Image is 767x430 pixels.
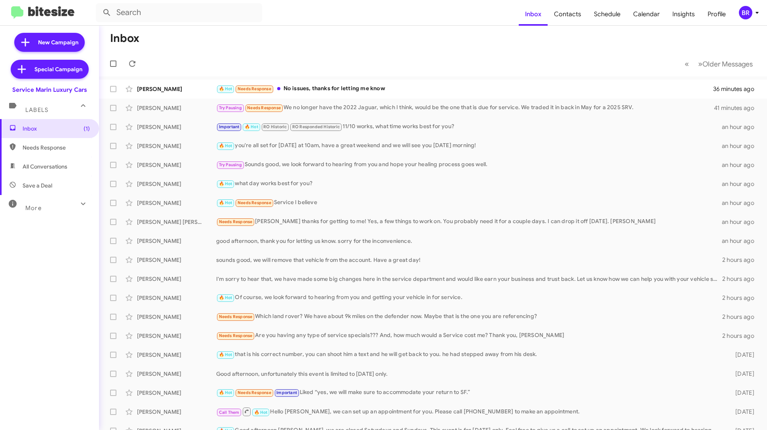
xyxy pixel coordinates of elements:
div: 2 hours ago [722,275,761,283]
span: 🔥 Hot [219,390,232,395]
div: you're all set for [DATE] at 10am, have a great weekend and we will see you [DATE] morning! [216,141,722,150]
a: Special Campaign [11,60,89,79]
div: [PERSON_NAME] thanks for getting to me! Yes, a few things to work on. You probably need it for a ... [216,217,722,226]
div: Are you having any type of service specials??? And, how much would a Service cost me? Thank you, ... [216,331,722,340]
div: an hour ago [722,142,761,150]
span: (1) [84,125,90,133]
span: Inbox [23,125,90,133]
span: Needs Response [247,105,281,110]
a: Schedule [588,3,627,26]
button: Next [693,56,757,72]
div: 36 minutes ago [713,85,761,93]
div: [DATE] [723,351,761,359]
div: 11/10 works, what time works best for you? [216,122,722,131]
div: Which land rover? We have about 9k miles on the defender now. Maybe that is the one you are refer... [216,312,722,321]
button: Previous [680,56,694,72]
div: Good afternoon, unfortunately this event is limited to [DATE] only. [216,370,723,378]
a: New Campaign [14,33,85,52]
div: [PERSON_NAME] [137,256,216,264]
span: New Campaign [38,38,78,46]
span: Needs Response [219,314,253,319]
div: 2 hours ago [722,313,761,321]
a: Profile [701,3,732,26]
div: [PERSON_NAME] [137,370,216,378]
div: [DATE] [723,370,761,378]
div: [PERSON_NAME] [PERSON_NAME] [137,218,216,226]
div: [PERSON_NAME] [137,161,216,169]
span: Needs Response [219,219,253,224]
span: 🔥 Hot [245,124,258,129]
div: an hour ago [722,180,761,188]
button: BR [732,6,758,19]
span: « [685,59,689,69]
div: [PERSON_NAME] [137,313,216,321]
div: Service Marin Luxury Cars [12,86,87,94]
span: RO Responded Historic [292,124,340,129]
a: Insights [666,3,701,26]
div: 41 minutes ago [714,104,761,112]
span: Important [219,124,240,129]
div: [PERSON_NAME] [137,275,216,283]
span: 🔥 Hot [219,200,232,205]
span: Try Pausing [219,105,242,110]
div: [PERSON_NAME] [137,142,216,150]
div: [PERSON_NAME] [137,389,216,397]
span: Needs Response [238,390,271,395]
span: 🔥 Hot [219,143,232,148]
span: Older Messages [702,60,753,68]
div: We no longer have the 2022 Jaguar, which I think, would be the one that is due for service. We tr... [216,103,714,112]
h1: Inbox [110,32,139,45]
div: BR [739,6,752,19]
div: [PERSON_NAME] [137,199,216,207]
div: 2 hours ago [722,294,761,302]
span: Needs Response [238,86,271,91]
span: Needs Response [23,144,90,152]
div: Hello [PERSON_NAME], we can set up an appointment for you. Please call [PHONE_NUMBER] to make an ... [216,407,723,417]
div: [PERSON_NAME] [137,123,216,131]
span: Needs Response [219,333,253,338]
a: Calendar [627,3,666,26]
div: an hour ago [722,161,761,169]
div: I'm sorry to hear that, we have made some big changes here in the service department and would li... [216,275,722,283]
div: [PERSON_NAME] [137,237,216,245]
div: [PERSON_NAME] [137,294,216,302]
span: 🔥 Hot [219,295,232,300]
div: Service I believe [216,198,722,207]
span: 🔥 Hot [219,352,232,357]
div: an hour ago [722,218,761,226]
div: sounds good, we will remove that vehicle from the account. Have a great day! [216,256,722,264]
span: Important [276,390,297,395]
div: [PERSON_NAME] [137,351,216,359]
span: Call Them [219,410,240,415]
div: Sounds good, we look forward to hearing from you and hope your healing process goes well. [216,160,722,169]
div: an hour ago [722,123,761,131]
span: Special Campaign [34,65,82,73]
div: Of course, we look forward to hearing from you and getting your vehicle in for service. [216,293,722,302]
div: [DATE] [723,389,761,397]
div: [PERSON_NAME] [137,408,216,416]
a: Inbox [519,3,548,26]
div: No issues, thanks for letting me know [216,84,713,93]
div: [DATE] [723,408,761,416]
span: 🔥 Hot [254,410,268,415]
span: Contacts [548,3,588,26]
span: RO Historic [263,124,287,129]
span: Needs Response [238,200,271,205]
span: Save a Deal [23,182,52,189]
div: an hour ago [722,199,761,207]
div: 2 hours ago [722,256,761,264]
nav: Page navigation example [680,56,757,72]
div: good afternoon, thank you for letting us know. sorry for the inconvenience. [216,237,722,245]
span: Labels [25,106,48,114]
div: that is his correct number, you can shoot him a text and he will get back to you. he had stepped ... [216,350,723,359]
div: what day works best for you? [216,179,722,188]
span: » [698,59,702,69]
span: 🔥 Hot [219,181,232,186]
div: 2 hours ago [722,332,761,340]
div: an hour ago [722,237,761,245]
